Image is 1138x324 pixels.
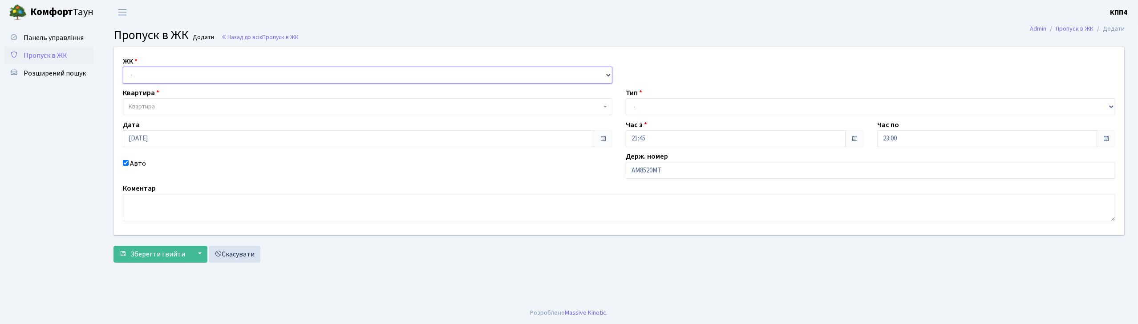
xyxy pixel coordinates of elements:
label: Держ. номер [626,151,668,162]
a: Massive Kinetic [565,308,607,317]
label: Тип [626,88,642,98]
span: Панель управління [24,33,84,43]
a: Назад до всіхПропуск в ЖК [221,33,299,41]
a: Розширений пошук [4,64,93,82]
label: Час з [626,120,647,130]
label: Авто [130,158,146,169]
img: logo.png [9,4,27,21]
small: Додати . [191,34,217,41]
label: Час по [877,120,899,130]
b: КПП4 [1110,8,1127,17]
input: АА1234АА [626,162,1115,179]
a: КПП4 [1110,7,1127,18]
label: Дата [123,120,140,130]
label: Квартира [123,88,159,98]
button: Переключити навігацію [111,5,134,20]
a: Панель управління [4,29,93,47]
label: ЖК [123,56,138,67]
a: Пропуск в ЖК [1056,24,1093,33]
label: Коментар [123,183,156,194]
span: Квартира [129,102,155,111]
a: Скасувати [209,246,260,263]
button: Зберегти і вийти [113,246,191,263]
span: Пропуск в ЖК [24,51,67,60]
span: Зберегти і вийти [130,249,185,259]
a: Пропуск в ЖК [4,47,93,64]
a: Admin [1030,24,1046,33]
span: Пропуск в ЖК [262,33,299,41]
div: Розроблено . [531,308,608,318]
span: Розширений пошук [24,68,86,78]
nav: breadcrumb [1017,20,1138,38]
li: Додати [1093,24,1125,34]
span: Пропуск в ЖК [113,26,189,44]
b: Комфорт [30,5,73,19]
span: Таун [30,5,93,20]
